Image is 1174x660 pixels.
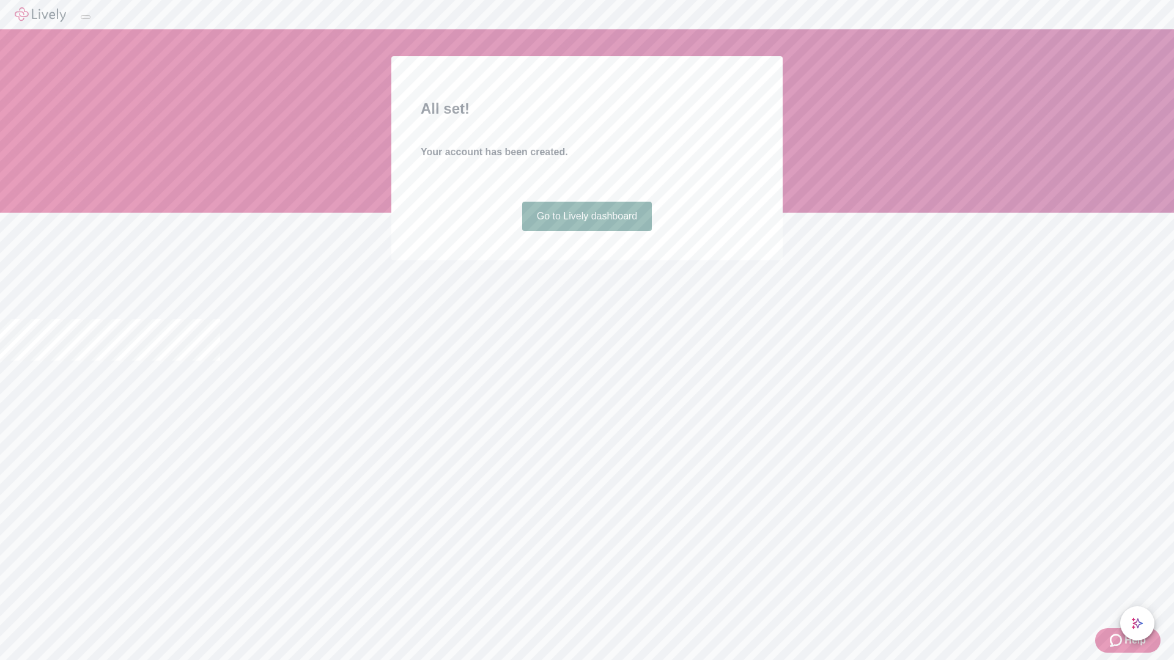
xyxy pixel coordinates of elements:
[1095,628,1161,653] button: Zendesk support iconHelp
[1110,633,1124,648] svg: Zendesk support icon
[1131,617,1143,629] svg: Lively AI Assistant
[1120,606,1154,640] button: chat
[1124,633,1146,648] span: Help
[421,98,753,120] h2: All set!
[15,7,66,22] img: Lively
[522,202,652,231] a: Go to Lively dashboard
[421,145,753,159] h4: Your account has been created.
[81,15,90,19] button: Log out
